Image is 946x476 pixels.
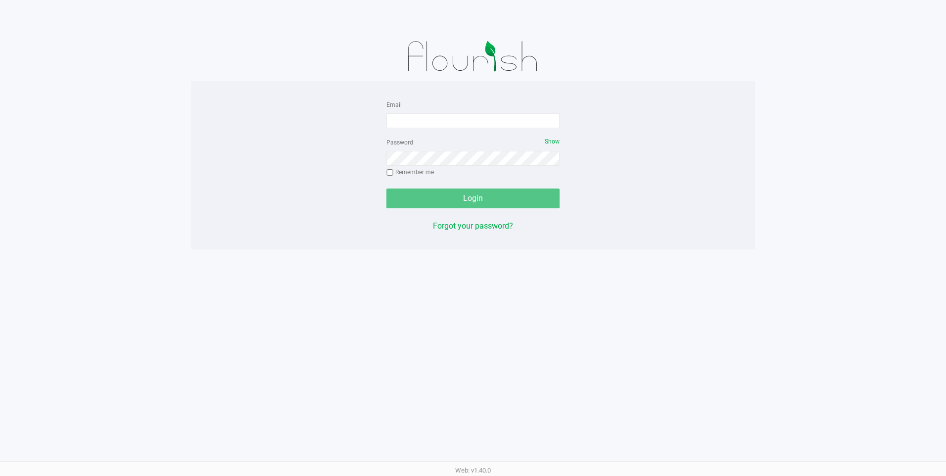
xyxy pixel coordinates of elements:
input: Remember me [386,169,393,176]
span: Show [545,138,560,145]
label: Password [386,138,413,147]
button: Forgot your password? [433,220,513,232]
span: Web: v1.40.0 [455,467,491,474]
label: Remember me [386,168,434,177]
label: Email [386,100,402,109]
